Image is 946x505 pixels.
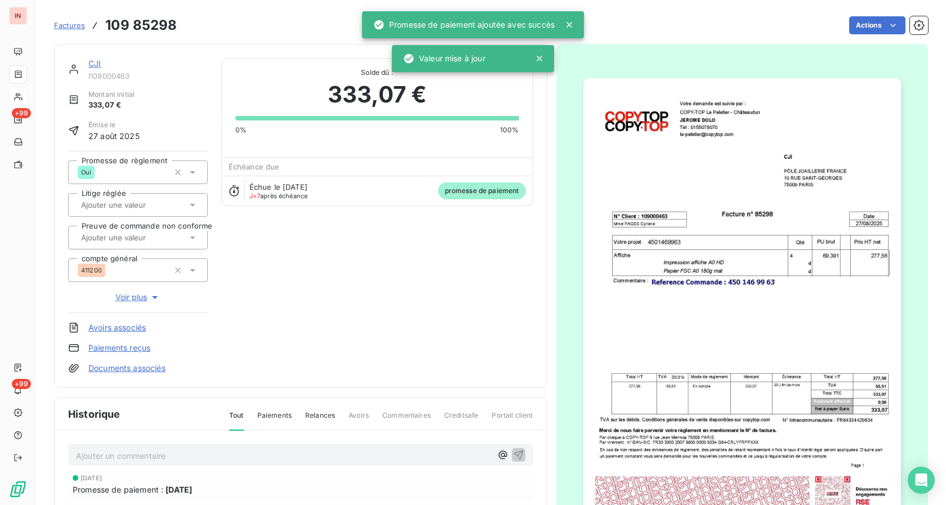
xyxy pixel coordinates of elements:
span: Paiements [257,410,292,430]
span: +99 [12,379,31,389]
span: Creditsafe [444,410,479,430]
span: Relances [305,410,335,430]
span: 411200 [81,267,102,274]
span: I109000463 [88,71,208,81]
span: Promesse de paiement : [73,484,163,495]
button: Actions [849,16,905,34]
span: +99 [12,108,31,118]
span: 333,07 € [328,78,426,111]
span: Échéance due [229,162,280,171]
a: Documents associés [88,363,166,374]
span: Avoirs [349,410,369,430]
a: Paiements reçus [88,342,150,354]
span: Portail client [492,410,533,430]
input: Ajouter une valeur [80,200,193,210]
span: Historique [68,406,121,422]
a: Avoirs associés [88,322,146,333]
img: Logo LeanPay [9,480,27,498]
span: J+7 [249,192,260,200]
span: [DATE] [81,475,102,481]
span: Montant initial [88,90,135,100]
span: promesse de paiement [438,182,526,199]
div: IN [9,7,27,25]
span: Échue le [DATE] [249,182,307,191]
span: Solde dû : [235,68,519,78]
a: Factures [54,20,85,31]
span: Oui [81,169,91,176]
div: Valeur mise à jour [403,48,485,69]
a: CJI [88,59,101,68]
span: 333,07 € [88,100,135,111]
span: 100% [500,125,519,135]
input: Ajouter une valeur [80,233,193,243]
span: Tout [229,410,244,431]
button: Voir plus [68,291,208,303]
h3: 109 85298 [105,15,177,35]
span: Commentaires [382,410,431,430]
span: 0% [235,125,247,135]
span: Factures [54,21,85,30]
span: 27 août 2025 [88,130,140,142]
div: Promesse de paiement ajoutée avec succès [373,15,555,35]
div: Open Intercom Messenger [908,467,935,494]
span: Voir plus [115,292,160,303]
span: [DATE] [166,484,192,495]
span: Émise le [88,120,140,130]
span: après échéance [249,193,308,199]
